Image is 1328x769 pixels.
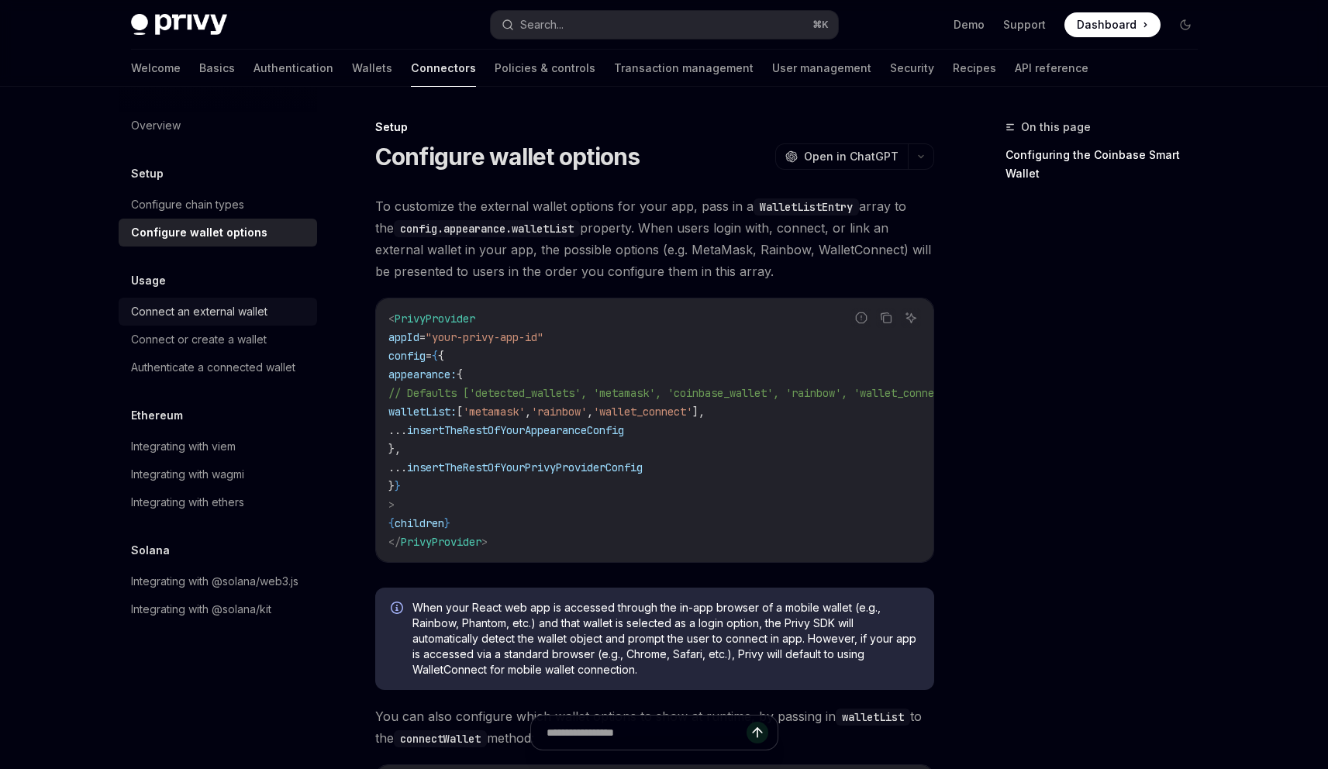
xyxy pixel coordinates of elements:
div: Connect an external wallet [131,302,267,321]
span: > [388,498,395,512]
span: PrivyProvider [401,535,481,549]
div: Integrating with @solana/web3.js [131,572,298,591]
span: // Defaults ['detected_wallets', 'metamask', 'coinbase_wallet', 'rainbow', 'wallet_connect'] [388,386,959,400]
span: { [438,349,444,363]
a: Overview [119,112,317,140]
a: Connectors [411,50,476,87]
h1: Configure wallet options [375,143,640,171]
a: Dashboard [1064,12,1161,37]
h5: Ethereum [131,406,183,425]
span: </ [388,535,401,549]
span: walletList: [388,405,457,419]
div: Integrating with viem [131,437,236,456]
a: Configuring the Coinbase Smart Wallet [1005,143,1210,186]
code: walletList [836,709,910,726]
a: Basics [199,50,235,87]
span: { [432,349,438,363]
a: User management [772,50,871,87]
button: Copy the contents from the code block [876,308,896,328]
span: "your-privy-app-id" [426,330,543,344]
div: Search... [520,16,564,34]
span: Dashboard [1077,17,1137,33]
span: Open in ChatGPT [804,149,899,164]
span: ], [692,405,705,419]
span: config [388,349,426,363]
span: , [525,405,531,419]
a: Support [1003,17,1046,33]
button: Send message [747,722,768,743]
a: Configure chain types [119,191,317,219]
span: < [388,312,395,326]
span: ⌘ K [812,19,829,31]
button: Toggle dark mode [1173,12,1198,37]
a: Connect or create a wallet [119,326,317,353]
span: insertTheRestOfYourPrivyProviderConfig [407,460,643,474]
span: 'wallet_connect' [593,405,692,419]
a: Authenticate a connected wallet [119,353,317,381]
span: 'rainbow' [531,405,587,419]
a: Configure wallet options [119,219,317,247]
code: WalletListEntry [754,198,859,216]
button: Search...⌘K [491,11,838,39]
a: Integrating with ethers [119,488,317,516]
a: Wallets [352,50,392,87]
span: ... [388,423,407,437]
img: dark logo [131,14,227,36]
button: Open in ChatGPT [775,143,908,170]
span: } [395,479,401,493]
a: Integrating with viem [119,433,317,460]
span: = [426,349,432,363]
a: Demo [954,17,985,33]
a: Integrating with wagmi [119,460,317,488]
svg: Info [391,602,406,617]
span: }, [388,442,401,456]
a: Integrating with @solana/kit [119,595,317,623]
span: { [388,516,395,530]
a: Policies & controls [495,50,595,87]
span: { [457,367,463,381]
div: Setup [375,119,934,135]
span: When your React web app is accessed through the in-app browser of a mobile wallet (e.g., Rainbow,... [412,600,919,678]
span: insertTheRestOfYourAppearanceConfig [407,423,624,437]
span: 'metamask' [463,405,525,419]
a: Integrating with @solana/web3.js [119,567,317,595]
div: Configure wallet options [131,223,267,242]
a: Connect an external wallet [119,298,317,326]
a: Security [890,50,934,87]
div: Integrating with wagmi [131,465,244,484]
h5: Usage [131,271,166,290]
div: Connect or create a wallet [131,330,267,349]
a: Recipes [953,50,996,87]
code: config.appearance.walletList [394,220,580,237]
span: } [388,479,395,493]
div: Integrating with @solana/kit [131,600,271,619]
div: Configure chain types [131,195,244,214]
span: appearance: [388,367,457,381]
a: Transaction management [614,50,754,87]
span: To customize the external wallet options for your app, pass in a array to the property. When user... [375,195,934,282]
div: Integrating with ethers [131,493,244,512]
div: Authenticate a connected wallet [131,358,295,377]
div: Overview [131,116,181,135]
span: On this page [1021,118,1091,136]
span: [ [457,405,463,419]
button: Ask AI [901,308,921,328]
span: , [587,405,593,419]
button: Report incorrect code [851,308,871,328]
span: = [419,330,426,344]
span: appId [388,330,419,344]
a: Welcome [131,50,181,87]
h5: Setup [131,164,164,183]
span: ... [388,460,407,474]
span: > [481,535,488,549]
span: children [395,516,444,530]
a: API reference [1015,50,1088,87]
span: You can also configure which wallet options to show at runtime, by passing in to the method: [375,705,934,749]
a: Authentication [254,50,333,87]
span: } [444,516,450,530]
span: PrivyProvider [395,312,475,326]
h5: Solana [131,541,170,560]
